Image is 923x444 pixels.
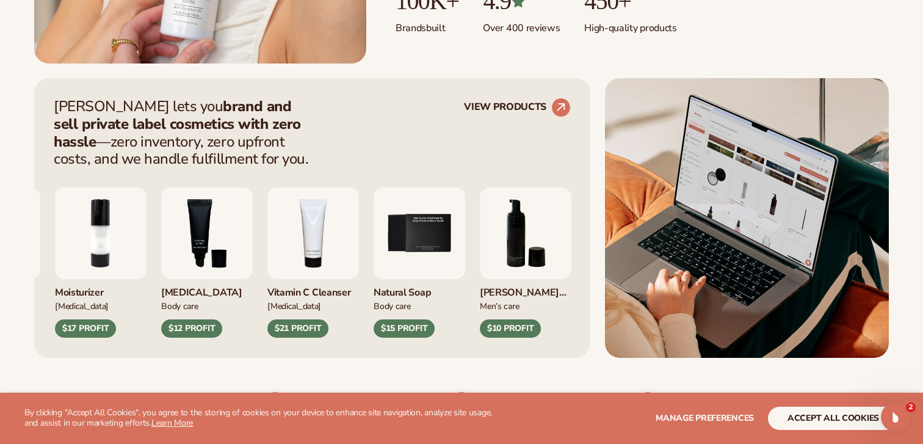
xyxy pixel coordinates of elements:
[267,187,359,338] div: 4 / 9
[480,279,571,299] div: [PERSON_NAME] Wash
[374,187,465,338] div: 5 / 9
[151,417,193,429] a: Learn More
[263,392,288,417] img: Shopify Image 4
[906,402,916,412] span: 2
[480,299,571,312] div: Men’s Care
[24,408,501,429] p: By clicking "Accept All Cookies", you agree to the storing of cookies on your device to enhance s...
[161,299,253,312] div: Body Care
[161,279,253,299] div: [MEDICAL_DATA]
[54,96,301,151] strong: brand and sell private label cosmetics with zero hassle
[483,15,560,35] p: Over 400 reviews
[55,187,147,338] div: 2 / 9
[480,187,571,279] img: Foaming beard wash.
[161,187,253,279] img: Smoothing lip balm.
[635,392,660,417] img: Shopify Image 6
[54,98,316,168] p: [PERSON_NAME] lets you —zero inventory, zero upfront costs, and we handle fulfillment for you.
[374,279,465,299] div: Natural Soap
[267,187,359,279] img: Vitamin c cleanser.
[55,187,147,279] img: Moisturizing lotion.
[881,402,910,432] iframe: Intercom live chat
[55,279,147,299] div: Moisturizer
[267,319,328,338] div: $21 PROFIT
[480,187,571,338] div: 6 / 9
[480,319,541,338] div: $10 PROFIT
[656,407,754,430] button: Manage preferences
[449,392,474,417] img: Shopify Image 5
[374,299,465,312] div: Body Care
[267,279,359,299] div: Vitamin C Cleanser
[656,412,754,424] span: Manage preferences
[55,299,147,312] div: [MEDICAL_DATA]
[374,187,465,279] img: Nature bar of soap.
[161,187,253,338] div: 3 / 9
[374,319,435,338] div: $15 PROFIT
[605,78,889,358] img: Shopify Image 2
[396,15,458,35] p: Brands built
[267,299,359,312] div: [MEDICAL_DATA]
[584,15,676,35] p: High-quality products
[464,98,571,117] a: VIEW PRODUCTS
[161,319,222,338] div: $12 PROFIT
[55,319,116,338] div: $17 PROFIT
[768,407,899,430] button: accept all cookies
